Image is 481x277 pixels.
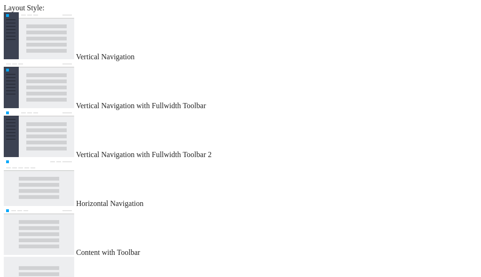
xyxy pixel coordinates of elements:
span: Horizontal Navigation [76,199,144,207]
md-radio-button: Vertical Navigation with Fullwidth Toolbar [4,61,477,110]
md-radio-button: Vertical Navigation [4,12,477,61]
span: Vertical Navigation [76,53,135,61]
span: Vertical Navigation with Fullwidth Toolbar 2 [76,150,212,158]
img: vertical-nav-with-full-toolbar.jpg [4,61,74,108]
img: vertical-nav.jpg [4,12,74,59]
img: content-with-toolbar.jpg [4,208,74,255]
div: Layout Style: [4,4,477,12]
md-radio-button: Content with Toolbar [4,208,477,257]
span: Vertical Navigation with Fullwidth Toolbar [76,102,206,110]
md-radio-button: Vertical Navigation with Fullwidth Toolbar 2 [4,110,477,159]
span: Content with Toolbar [76,248,140,256]
md-radio-button: Horizontal Navigation [4,159,477,208]
img: horizontal-nav.jpg [4,159,74,206]
img: vertical-nav-with-full-toolbar-2.jpg [4,110,74,157]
